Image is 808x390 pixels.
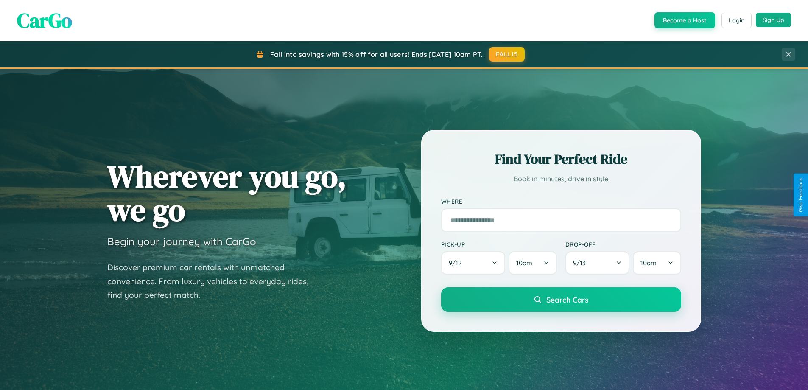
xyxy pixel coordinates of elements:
h2: Find Your Perfect Ride [441,150,681,168]
h1: Wherever you go, we go [107,160,347,227]
label: Drop-off [565,241,681,248]
button: Search Cars [441,287,681,312]
span: 9 / 12 [449,259,466,267]
button: Login [721,13,752,28]
button: 10am [509,251,556,275]
span: CarGo [17,6,72,34]
label: Where [441,198,681,205]
h3: Begin your journey with CarGo [107,235,256,248]
p: Book in minutes, drive in style [441,173,681,185]
button: 9/12 [441,251,506,275]
button: 9/13 [565,251,630,275]
div: Give Feedback [798,178,804,212]
p: Discover premium car rentals with unmatched convenience. From luxury vehicles to everyday rides, ... [107,261,319,302]
span: Search Cars [546,295,588,304]
button: Sign Up [756,13,791,27]
span: 10am [516,259,532,267]
button: 10am [633,251,681,275]
span: Fall into savings with 15% off for all users! Ends [DATE] 10am PT. [270,50,483,59]
button: FALL15 [489,47,525,62]
span: 9 / 13 [573,259,590,267]
span: 10am [640,259,657,267]
button: Become a Host [654,12,715,28]
label: Pick-up [441,241,557,248]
